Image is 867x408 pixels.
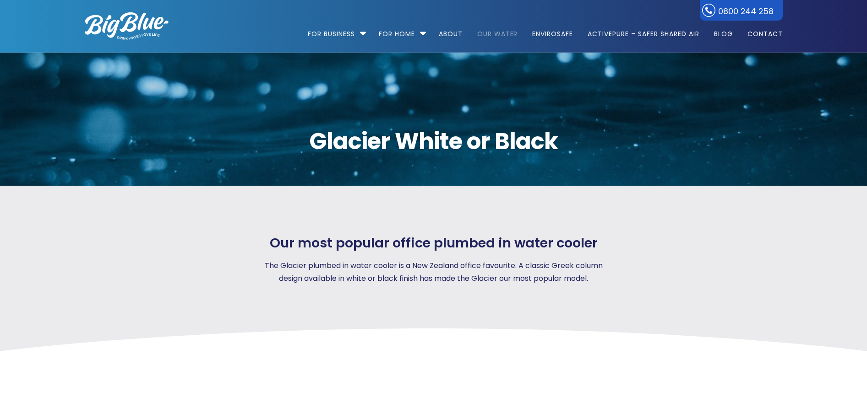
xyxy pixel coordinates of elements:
span: Our most popular office plumbed in water cooler [270,235,598,251]
img: logo [85,12,169,40]
p: The Glacier plumbed in water cooler is a New Zealand office favourite. A classic Greek column des... [263,259,604,285]
span: Glacier White or Black [85,130,783,153]
iframe: Chatbot [807,348,854,395]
